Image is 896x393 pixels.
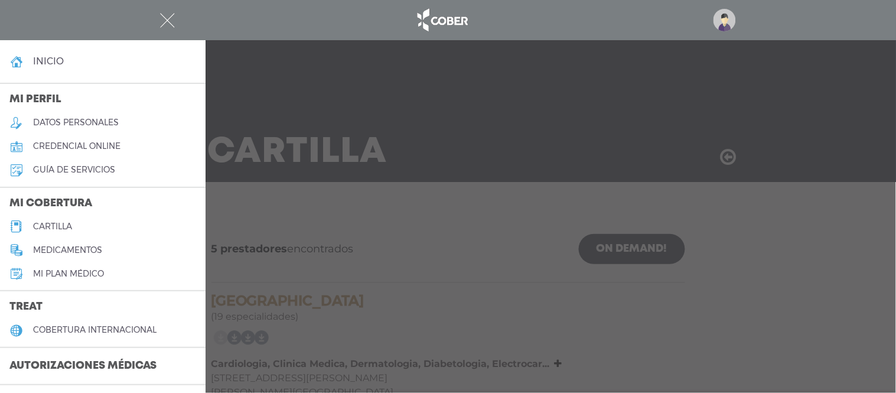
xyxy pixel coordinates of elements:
img: Cober_menu-close-white.svg [160,13,175,28]
h5: datos personales [33,118,119,128]
img: logo_cober_home-white.png [411,6,473,34]
h5: credencial online [33,141,120,151]
h4: inicio [33,56,64,67]
h5: cartilla [33,222,72,232]
h5: guía de servicios [33,165,115,175]
img: profile-placeholder.svg [713,9,736,31]
h5: medicamentos [33,245,102,255]
h5: cobertura internacional [33,325,157,335]
h5: Mi plan médico [33,269,104,279]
